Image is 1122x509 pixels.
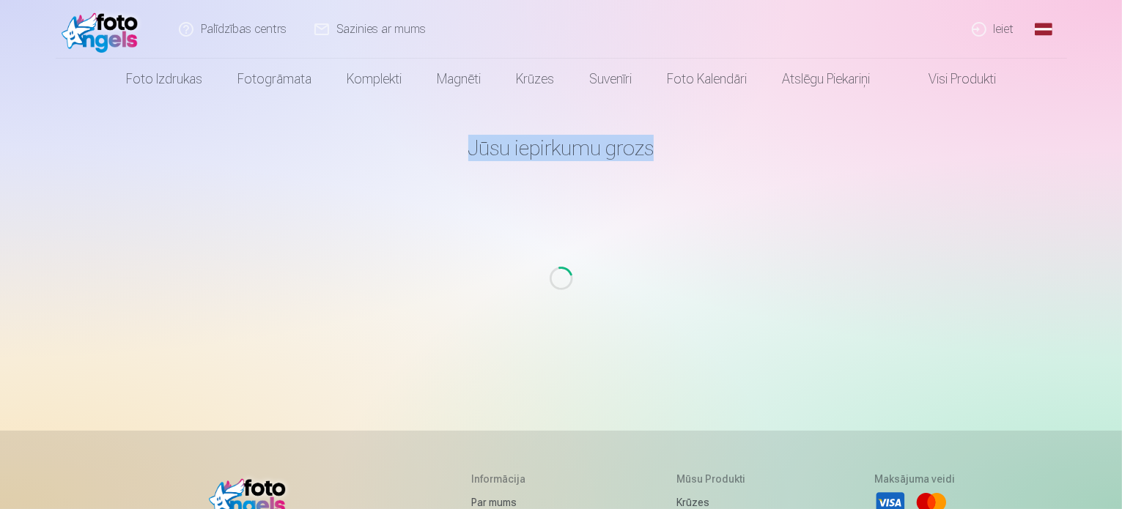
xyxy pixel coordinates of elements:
[62,6,146,53] img: /fa1
[572,59,649,100] a: Suvenīri
[329,59,419,100] a: Komplekti
[220,59,329,100] a: Fotogrāmata
[108,59,220,100] a: Foto izdrukas
[887,59,1014,100] a: Visi produkti
[133,135,989,161] h1: Jūsu iepirkumu grozs
[764,59,887,100] a: Atslēgu piekariņi
[649,59,764,100] a: Foto kalendāri
[676,472,753,486] h5: Mūsu produkti
[419,59,498,100] a: Magnēti
[498,59,572,100] a: Krūzes
[874,472,955,486] h5: Maksājuma veidi
[471,472,556,486] h5: Informācija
